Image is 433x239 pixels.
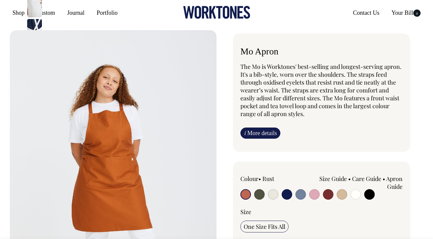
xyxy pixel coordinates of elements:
a: Journal [65,7,87,19]
a: Your Bill0 [389,7,423,19]
input: One Size Fits All [240,221,289,232]
span: 0 [413,10,421,17]
img: off-white [27,19,42,42]
a: Contact Us [350,7,382,19]
a: Portfolio [94,7,120,19]
a: Shop [10,7,27,19]
span: One Size Fits All [244,223,285,230]
a: Custom [34,7,58,19]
